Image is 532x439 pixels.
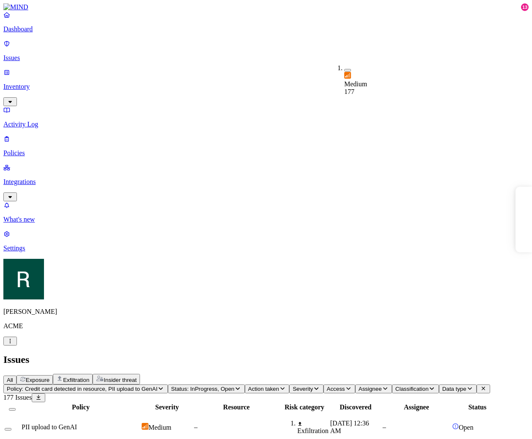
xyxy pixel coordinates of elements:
[3,69,529,105] a: Inventory
[344,72,351,79] img: severity-medium
[383,403,450,411] div: Assignee
[359,386,382,392] span: Assignee
[104,377,137,383] span: Insider threat
[63,377,89,383] span: Exfiltration
[3,178,529,186] p: Integrations
[5,428,11,431] button: Select row
[3,3,28,11] img: MIND
[194,403,279,411] div: Resource
[3,11,529,33] a: Dashboard
[3,40,529,62] a: Issues
[171,386,235,392] span: Status: InProgress, Open
[280,403,329,411] div: Risk category
[22,403,140,411] div: Policy
[9,408,16,411] button: Select all
[452,403,503,411] div: Status
[3,216,529,223] p: What's new
[26,377,49,383] span: Exposure
[344,88,354,95] span: 177
[3,259,44,299] img: Ron Rabinovich
[142,423,148,430] img: severity-medium
[3,354,529,365] h2: Issues
[3,3,529,11] a: MIND
[148,424,171,431] span: Medium
[383,423,386,431] span: –
[22,423,77,431] span: PII upload to GenAI
[3,201,529,223] a: What's new
[3,106,529,128] a: Activity Log
[344,80,367,88] span: Medium
[3,121,529,128] p: Activity Log
[521,3,529,11] div: 13
[3,83,529,91] p: Inventory
[330,403,381,411] div: Discovered
[3,54,529,62] p: Issues
[7,386,157,392] span: Policy: Credit card detected in resource, PII upload to GenAI
[330,420,369,434] span: [DATE] 12:36 AM
[3,25,529,33] p: Dashboard
[327,386,345,392] span: Access
[7,377,13,383] span: All
[459,424,474,431] span: Open
[297,420,329,435] div: Exfiltration
[452,423,459,430] img: status-open
[3,149,529,157] p: Policies
[194,423,197,431] span: –
[442,386,466,392] span: Data type
[3,164,529,200] a: Integrations
[248,386,279,392] span: Action taken
[3,308,529,316] p: [PERSON_NAME]
[293,386,313,392] span: Severity
[3,230,529,252] a: Settings
[395,386,429,392] span: Classification
[3,244,529,252] p: Settings
[142,403,192,411] div: Severity
[3,322,529,330] p: ACME
[3,135,529,157] a: Policies
[3,394,32,401] span: 177 Issues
